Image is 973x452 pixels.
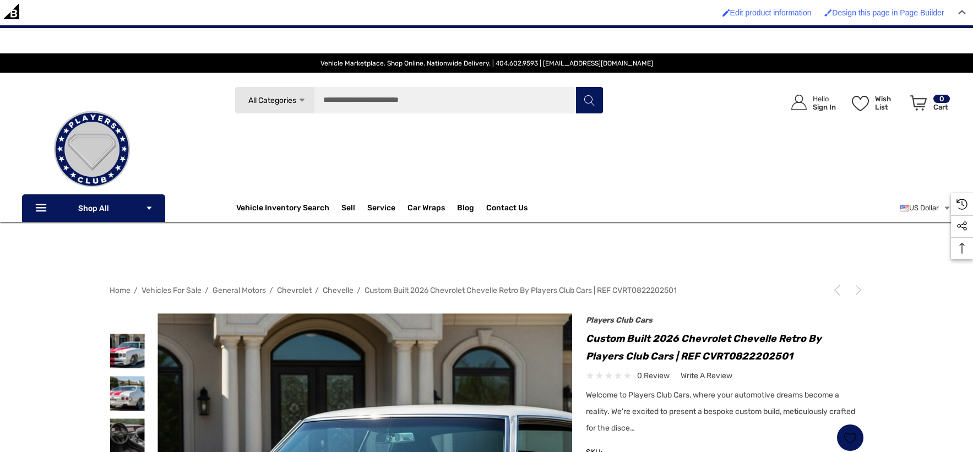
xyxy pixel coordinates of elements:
img: Players Club | Cars For Sale [37,94,147,204]
a: Blog [457,203,474,215]
h1: Custom Built 2026 Chevrolet Chevelle Retro by Players Club Cars | REF CVRT0822202501 [586,330,864,365]
span: Sell [341,203,355,215]
span: All Categories [248,96,296,105]
span: Write a Review [681,371,732,381]
a: Write a Review [681,369,732,383]
span: Car Wraps [407,203,445,215]
a: Enabled brush for product edit Edit product information [717,3,817,23]
p: Cart [933,103,950,111]
a: General Motors [213,286,266,295]
a: Previous [831,285,847,296]
a: Chevrolet [277,286,312,295]
span: 0 review [637,369,670,383]
a: Chevelle [323,286,354,295]
p: Shop All [22,194,165,222]
a: Players Club Cars [586,315,653,325]
svg: Icon User Account [791,95,807,110]
p: Wish List [875,95,904,111]
button: Search [575,86,603,114]
svg: Icon Line [34,202,51,215]
a: Wish List Wish List [847,84,905,122]
p: 0 [933,95,950,103]
a: USD [900,197,951,219]
svg: Recently Viewed [956,199,967,210]
a: All Categories Icon Arrow Down Icon Arrow Up [235,86,314,114]
a: Vehicle Inventory Search [236,203,329,215]
span: Vehicle Marketplace. Shop Online. Nationwide Delivery. | 404.602.9593 | [EMAIL_ADDRESS][DOMAIN_NAME] [320,59,653,67]
img: Custom Built 2026 Chevrolet Chevelle Retro by Players Club Cars | REF CVRT0822202501 [110,334,145,368]
span: Design this page in Page Builder [832,8,944,17]
nav: Breadcrumb [110,281,864,300]
a: Wish List [836,424,864,451]
svg: Icon Arrow Down [145,204,153,212]
a: Custom Built 2026 Chevrolet Chevelle Retro by Players Club Cars | REF CVRT0822202501 [365,286,677,295]
a: Next [849,285,864,296]
a: Sell [341,197,367,219]
span: Edit product information [730,8,812,17]
img: Enabled brush for page builder edit. [824,9,832,17]
img: Enabled brush for product edit [722,9,730,17]
a: Enabled brush for page builder edit. Design this page in Page Builder [819,3,949,23]
a: Vehicles For Sale [142,286,202,295]
a: Cart with 0 items [905,84,951,127]
p: Sign In [813,103,836,111]
span: Welcome to Players Club Cars, where your automotive dreams become a reality. We're excited to pre... [586,390,855,433]
a: Sign in [779,84,841,122]
a: Contact Us [486,203,528,215]
a: Home [110,286,131,295]
svg: Top [951,243,973,254]
a: Car Wraps [407,197,457,219]
svg: Review Your Cart [910,95,927,111]
svg: Social Media [956,221,967,232]
a: Service [367,203,395,215]
p: Hello [813,95,836,103]
img: Close Admin Bar [958,10,966,15]
svg: Wish List [844,432,856,444]
svg: Icon Arrow Down [298,96,306,105]
img: Custom Built 2026 Chevrolet Chevelle Retro by Players Club Cars | REF CVRT0822202501 [110,376,145,411]
svg: Wish List [852,96,869,111]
